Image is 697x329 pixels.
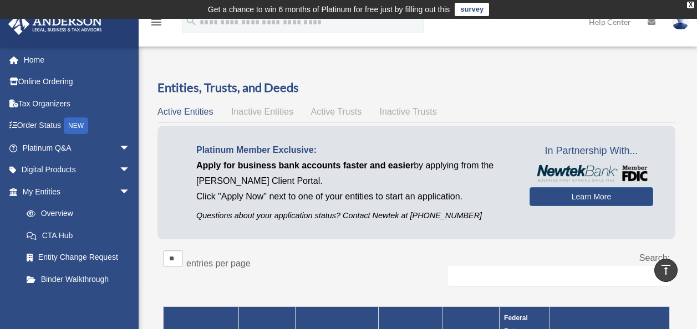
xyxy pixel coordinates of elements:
[196,189,513,204] p: Click "Apply Now" next to one of your entities to start an application.
[380,107,437,116] span: Inactive Trusts
[157,107,213,116] span: Active Entities
[672,14,689,30] img: User Pic
[16,224,141,246] a: CTA Hub
[659,263,673,276] i: vertical_align_top
[157,79,675,96] h3: Entities, Trusts, and Deeds
[196,142,513,158] p: Platinum Member Exclusive:
[119,159,141,182] span: arrow_drop_down
[186,259,251,268] label: entries per page
[64,117,88,134] div: NEW
[16,290,141,312] a: My Blueprint
[8,137,147,159] a: Platinum Q&Aarrow_drop_down
[196,161,414,170] span: Apply for business bank accounts faster and easier
[530,142,653,160] span: In Partnership With...
[8,92,147,115] a: Tax Organizers
[8,181,141,203] a: My Entitiesarrow_drop_down
[5,13,105,35] img: Anderson Advisors Platinum Portal
[16,268,141,290] a: Binder Walkthrough
[185,15,197,27] i: search
[8,159,147,181] a: Digital Productsarrow_drop_down
[16,246,141,269] a: Entity Change Request
[196,209,513,223] p: Questions about your application status? Contact Newtek at [PHONE_NUMBER]
[8,71,147,93] a: Online Ordering
[150,19,163,29] a: menu
[455,3,489,16] a: survey
[639,253,670,263] label: Search:
[16,203,136,225] a: Overview
[654,259,678,282] a: vertical_align_top
[8,115,147,137] a: Order StatusNEW
[150,16,163,29] i: menu
[530,187,653,206] a: Learn More
[311,107,362,116] span: Active Trusts
[196,158,513,189] p: by applying from the [PERSON_NAME] Client Portal.
[208,3,450,16] div: Get a chance to win 6 months of Platinum for free just by filling out this
[119,181,141,203] span: arrow_drop_down
[8,49,147,71] a: Home
[535,165,648,182] img: NewtekBankLogoSM.png
[119,137,141,160] span: arrow_drop_down
[231,107,293,116] span: Inactive Entities
[687,2,694,8] div: close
